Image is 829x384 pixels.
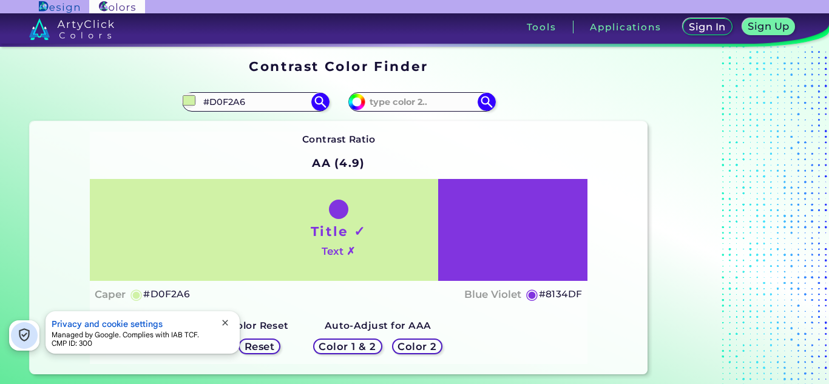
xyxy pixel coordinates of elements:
[325,320,431,331] strong: Auto-Adjust for AAA
[249,57,428,75] h1: Contrast Color Finder
[311,222,367,240] h1: Title ✓
[311,93,330,111] img: icon search
[745,19,793,35] a: Sign Up
[464,286,521,303] h4: Blue Violet
[302,133,376,145] strong: Contrast Ratio
[322,243,355,260] h4: Text ✗
[539,286,583,302] h5: #8134DF
[246,342,273,351] h5: Reset
[652,54,804,379] iframe: Advertisement
[143,286,190,302] h5: #D0F2A6
[590,22,661,32] h3: Applications
[230,320,289,331] strong: Color Reset
[322,342,373,351] h5: Color 1 & 2
[750,22,788,31] h5: Sign Up
[526,287,539,301] h5: ◉
[29,18,115,40] img: logo_artyclick_colors_white.svg
[95,286,126,303] h4: Caper
[691,22,723,32] h5: Sign In
[306,150,371,177] h2: AA (4.9)
[685,19,730,35] a: Sign In
[199,94,312,110] input: type color 1..
[478,93,496,111] img: icon search
[39,1,80,13] img: ArtyClick Design logo
[527,22,557,32] h3: Tools
[365,94,478,110] input: type color 2..
[399,342,435,351] h5: Color 2
[130,287,143,301] h5: ◉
